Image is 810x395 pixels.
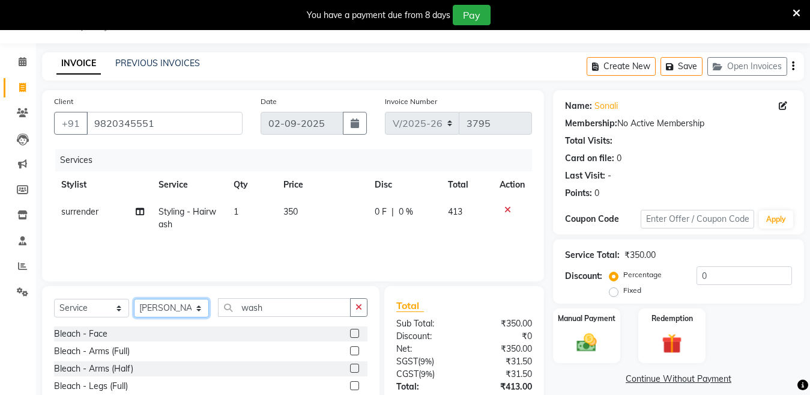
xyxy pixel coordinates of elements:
span: 0 F [375,206,387,218]
div: ₹350.00 [624,249,656,262]
div: Bleach - Arms (Half) [54,363,133,375]
a: INVOICE [56,53,101,75]
span: 413 [448,206,462,217]
span: 9% [421,369,432,379]
div: ₹350.00 [464,317,541,330]
button: Create New [587,57,656,76]
div: Membership: [565,117,617,130]
label: Percentage [623,269,662,280]
img: _cash.svg [570,331,603,354]
div: Last Visit: [565,170,605,182]
th: Disc [367,171,441,198]
div: Services [55,149,541,171]
label: Redemption [651,313,693,324]
label: Invoice Number [385,96,437,107]
div: Net: [387,343,464,355]
div: ( ) [387,368,464,381]
span: Styling - Hairwash [159,206,216,230]
div: Total: [387,381,464,393]
button: +91 [54,112,88,135]
div: 0 [594,187,599,200]
th: Action [492,171,532,198]
span: Total [396,299,424,312]
th: Qty [226,171,276,198]
div: Bleach - Face [54,328,107,340]
input: Enter Offer / Coupon Code [641,210,754,228]
label: Date [261,96,277,107]
div: 0 [617,152,621,165]
th: Price [276,171,368,198]
button: Apply [759,210,793,228]
span: surrender [61,206,98,217]
th: Total [441,171,492,198]
div: Service Total: [565,249,620,262]
span: SGST [396,356,418,367]
div: Card on file: [565,152,614,165]
a: Continue Without Payment [555,373,802,385]
div: Total Visits: [565,135,612,147]
input: Search by Name/Mobile/Email/Code [86,112,243,135]
input: Search or Scan [218,298,351,317]
div: ₹413.00 [464,381,541,393]
div: Bleach - Legs (Full) [54,380,128,393]
div: Points: [565,187,592,200]
div: Coupon Code [565,213,641,225]
button: Open Invoices [707,57,787,76]
div: Discount: [565,270,602,283]
span: 0 % [399,206,413,218]
div: - [608,170,611,182]
a: PREVIOUS INVOICES [115,58,200,69]
div: ₹31.50 [464,368,541,381]
button: Pay [453,5,491,25]
span: CGST [396,369,419,379]
span: 1 [234,206,238,217]
span: 9% [420,357,432,366]
div: Discount: [387,330,464,343]
div: Name: [565,100,592,112]
div: Sub Total: [387,317,464,330]
div: ₹31.50 [464,355,541,368]
img: _gift.svg [656,331,688,356]
label: Client [54,96,73,107]
button: Save [660,57,703,76]
a: Sonali [594,100,618,112]
th: Service [151,171,226,198]
div: Bleach - Arms (Full) [54,345,130,358]
span: | [391,206,394,218]
div: ₹0 [464,330,541,343]
label: Manual Payment [558,313,615,324]
span: 350 [283,206,298,217]
div: ( ) [387,355,464,368]
div: No Active Membership [565,117,792,130]
label: Fixed [623,285,641,296]
div: You have a payment due from 8 days [307,9,450,22]
th: Stylist [54,171,151,198]
div: ₹350.00 [464,343,541,355]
